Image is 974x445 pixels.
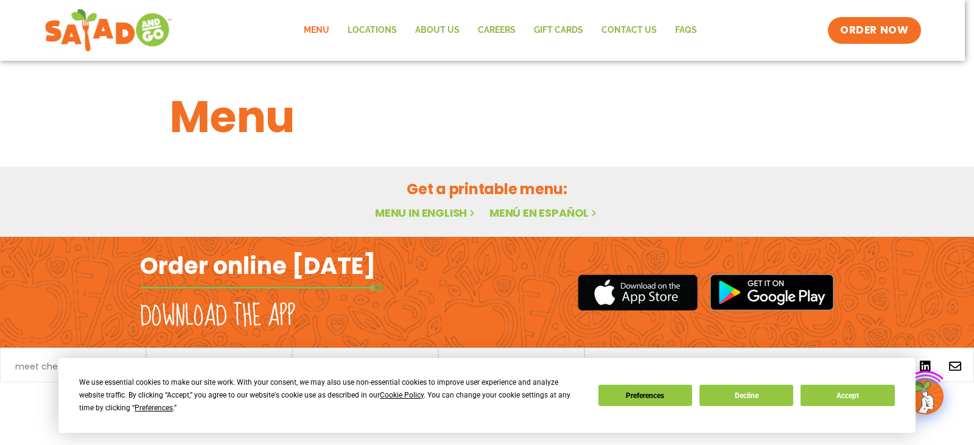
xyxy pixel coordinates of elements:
[592,16,666,44] a: Contact Us
[598,385,692,406] button: Preferences
[489,205,599,220] a: Menú en español
[710,274,834,310] img: google_play
[699,385,793,406] button: Decline
[15,362,131,371] a: meet chef [PERSON_NAME]
[135,404,173,412] span: Preferences
[140,300,295,334] h2: Download the app
[295,16,338,44] a: Menu
[801,385,894,406] button: Accept
[338,16,406,44] a: Locations
[58,358,916,433] div: Cookie Consent Prompt
[380,391,424,399] span: Cookie Policy
[828,17,920,44] a: ORDER NOW
[79,376,583,415] div: We use essential cookies to make our site work. With your consent, we may also use non-essential ...
[578,273,698,312] img: appstore
[666,16,706,44] a: FAQs
[44,6,173,55] img: new-SAG-logo-768×292
[170,84,804,150] h1: Menu
[469,16,525,44] a: Careers
[525,16,592,44] a: GIFT CARDS
[406,16,469,44] a: About Us
[140,284,384,291] img: fork
[375,205,477,220] a: Menu in English
[840,23,908,38] span: ORDER NOW
[140,251,376,281] h2: Order online [DATE]
[170,178,804,200] h2: Get a printable menu:
[295,16,706,44] nav: Menu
